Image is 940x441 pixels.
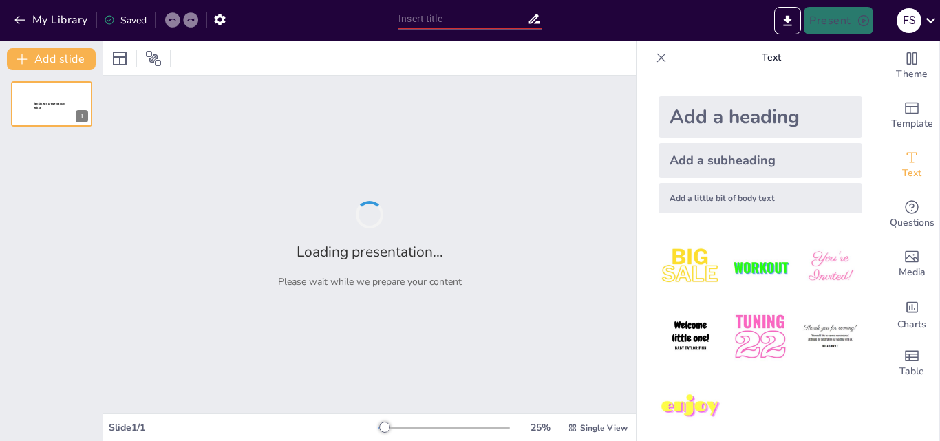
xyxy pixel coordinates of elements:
div: 1 [76,110,88,122]
div: 1 [11,81,92,127]
span: Template [891,116,933,131]
div: Layout [109,47,131,69]
div: Add a subheading [659,143,862,178]
img: 2.jpeg [728,235,792,299]
button: My Library [10,9,94,31]
div: Saved [104,14,147,27]
div: Slide 1 / 1 [109,421,378,434]
div: Add text boxes [884,140,939,190]
div: Add ready made slides [884,91,939,140]
div: Change the overall theme [884,41,939,91]
img: 6.jpeg [798,305,862,369]
button: Add slide [7,48,96,70]
img: 1.jpeg [659,235,723,299]
p: Text [672,41,870,74]
span: Questions [890,215,934,230]
div: Add a heading [659,96,862,138]
div: Get real-time input from your audience [884,190,939,239]
img: 4.jpeg [659,305,723,369]
div: F S [897,8,921,33]
div: Add a table [884,338,939,388]
span: Table [899,364,924,379]
div: Add images, graphics, shapes or video [884,239,939,289]
span: Position [145,50,162,67]
span: Theme [896,67,928,82]
span: Sendsteps presentation editor [34,102,65,109]
img: 3.jpeg [798,235,862,299]
p: Please wait while we prepare your content [278,275,462,288]
span: Single View [580,422,628,433]
div: 25 % [524,421,557,434]
span: Media [899,265,926,280]
h2: Loading presentation... [297,242,443,261]
input: Insert title [398,9,527,29]
span: Text [902,166,921,181]
button: Export to PowerPoint [774,7,801,34]
img: 5.jpeg [728,305,792,369]
div: Add charts and graphs [884,289,939,338]
button: Present [804,7,873,34]
img: 7.jpeg [659,375,723,439]
span: Charts [897,317,926,332]
div: Add a little bit of body text [659,183,862,213]
button: F S [897,7,921,34]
